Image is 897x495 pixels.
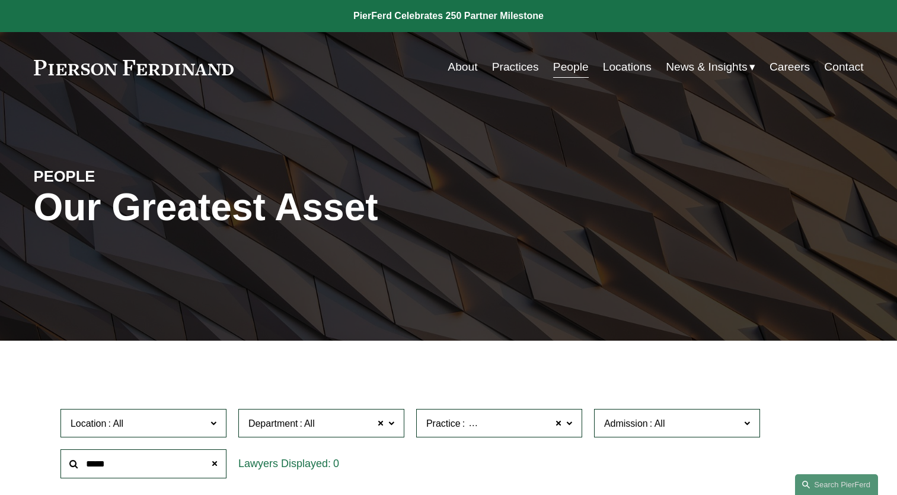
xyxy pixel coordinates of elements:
a: Locations [603,56,652,78]
span: Practice [426,418,461,429]
span: Location [71,418,107,429]
a: Practices [492,56,539,78]
a: Contact [824,56,863,78]
h4: PEOPLE [34,167,241,186]
a: People [553,56,589,78]
span: Admission [604,418,648,429]
a: folder dropdown [666,56,755,78]
span: Health and Pharmacy Law [467,416,578,431]
span: News & Insights [666,57,748,78]
a: Careers [770,56,810,78]
a: About [448,56,477,78]
a: Search this site [795,474,878,495]
span: Department [248,418,298,429]
span: All [304,416,315,431]
span: 0 [333,458,339,469]
h1: Our Greatest Asset [34,186,587,229]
